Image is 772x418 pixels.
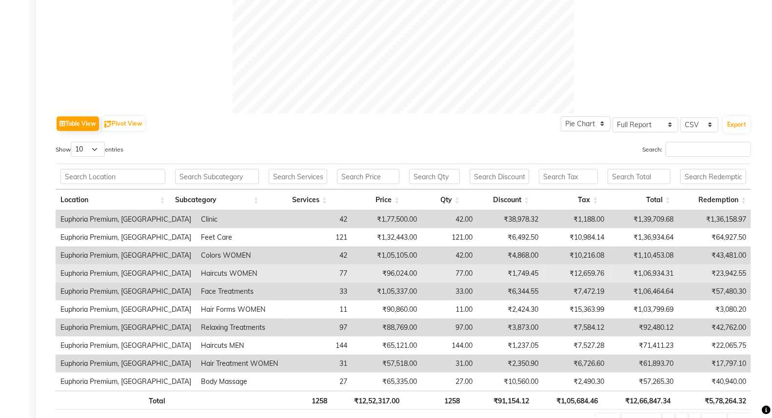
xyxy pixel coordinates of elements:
[477,228,543,247] td: ₹6,492.50
[678,228,751,247] td: ₹64,927.50
[609,283,678,301] td: ₹1,06,464.64
[477,210,543,228] td: ₹38,978.32
[196,283,288,301] td: Face Treatments
[609,337,678,355] td: ₹71,411.23
[543,283,609,301] td: ₹7,472.19
[477,283,543,301] td: ₹6,344.55
[196,247,288,265] td: Colors WOMEN
[196,301,288,319] td: Hair Forms WOMEN
[470,169,529,184] input: Search Discount
[543,301,609,319] td: ₹15,363.99
[678,283,751,301] td: ₹57,480.30
[288,355,352,373] td: 31
[543,265,609,283] td: ₹12,659.76
[534,190,603,210] th: Tax: activate to sort column ascending
[609,210,678,228] td: ₹1,39,709.68
[675,190,752,210] th: Redemption: activate to sort column ascending
[56,337,196,355] td: Euphoria Premium, [GEOGRAPHIC_DATA]
[57,116,99,131] button: Table View
[422,265,478,283] td: 77.00
[196,355,288,373] td: Hair Treatment WOMEN
[196,210,288,228] td: Clinic
[56,228,196,247] td: Euphoria Premium, [GEOGRAPHIC_DATA]
[409,169,460,184] input: Search Qty
[56,391,170,410] th: Total
[353,301,422,319] td: ₹90,860.00
[196,319,288,337] td: Relaxing Treatments
[680,169,747,184] input: Search Redemption
[678,373,751,391] td: ₹40,940.00
[477,373,543,391] td: ₹10,560.00
[609,265,678,283] td: ₹1,06,934.31
[288,228,352,247] td: 121
[337,169,399,184] input: Search Price
[609,247,678,265] td: ₹1,10,453.08
[353,319,422,337] td: ₹88,769.00
[71,142,105,157] select: Showentries
[477,247,543,265] td: ₹4,868.00
[609,355,678,373] td: ₹61,893.70
[56,210,196,228] td: Euphoria Premium, [GEOGRAPHIC_DATA]
[56,265,196,283] td: Euphoria Premium, [GEOGRAPHIC_DATA]
[56,190,170,210] th: Location: activate to sort column ascending
[332,391,404,410] th: ₹12,52,317.00
[353,228,422,247] td: ₹1,32,443.00
[288,373,352,391] td: 27
[477,337,543,355] td: ₹1,237.05
[422,337,478,355] td: 144.00
[678,210,751,228] td: ₹1,36,158.97
[678,247,751,265] td: ₹43,481.00
[534,391,603,410] th: ₹1,05,684.46
[678,337,751,355] td: ₹22,065.75
[477,319,543,337] td: ₹3,873.00
[422,373,478,391] td: 27.00
[56,283,196,301] td: Euphoria Premium, [GEOGRAPHIC_DATA]
[288,319,352,337] td: 97
[60,169,165,184] input: Search Location
[543,247,609,265] td: ₹10,216.08
[56,301,196,319] td: Euphoria Premium, [GEOGRAPHIC_DATA]
[196,265,288,283] td: Haircuts WOMEN
[102,116,145,131] button: Pivot View
[543,373,609,391] td: ₹2,490.30
[353,283,422,301] td: ₹1,05,337.00
[678,319,751,337] td: ₹42,762.00
[609,319,678,337] td: ₹92,480.12
[608,169,670,184] input: Search Total
[288,301,352,319] td: 11
[678,265,751,283] td: ₹23,942.55
[353,355,422,373] td: ₹57,518.00
[353,265,422,283] td: ₹96,024.00
[288,283,352,301] td: 33
[288,210,352,228] td: 42
[642,142,751,157] label: Search:
[543,319,609,337] td: ₹7,584.12
[353,373,422,391] td: ₹65,335.00
[678,355,751,373] td: ₹17,797.10
[269,169,327,184] input: Search Services
[288,337,352,355] td: 144
[264,391,332,410] th: 1258
[56,247,196,265] td: Euphoria Premium, [GEOGRAPHIC_DATA]
[603,190,675,210] th: Total: activate to sort column ascending
[196,228,288,247] td: Feet Care
[56,142,123,157] label: Show entries
[56,355,196,373] td: Euphoria Premium, [GEOGRAPHIC_DATA]
[196,373,288,391] td: Body Massage
[543,355,609,373] td: ₹6,726.60
[543,337,609,355] td: ₹7,527.28
[675,391,752,410] th: ₹5,78,264.32
[422,210,478,228] td: 42.00
[264,190,332,210] th: Services: activate to sort column ascending
[477,355,543,373] td: ₹2,350.90
[288,247,352,265] td: 42
[353,337,422,355] td: ₹65,121.00
[603,391,675,410] th: ₹12,66,847.34
[609,228,678,247] td: ₹1,36,934.64
[288,265,352,283] td: 77
[332,190,404,210] th: Price: activate to sort column ascending
[104,121,112,128] img: pivot.png
[678,301,751,319] td: ₹3,080.20
[609,373,678,391] td: ₹57,265.30
[543,210,609,228] td: ₹1,188.00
